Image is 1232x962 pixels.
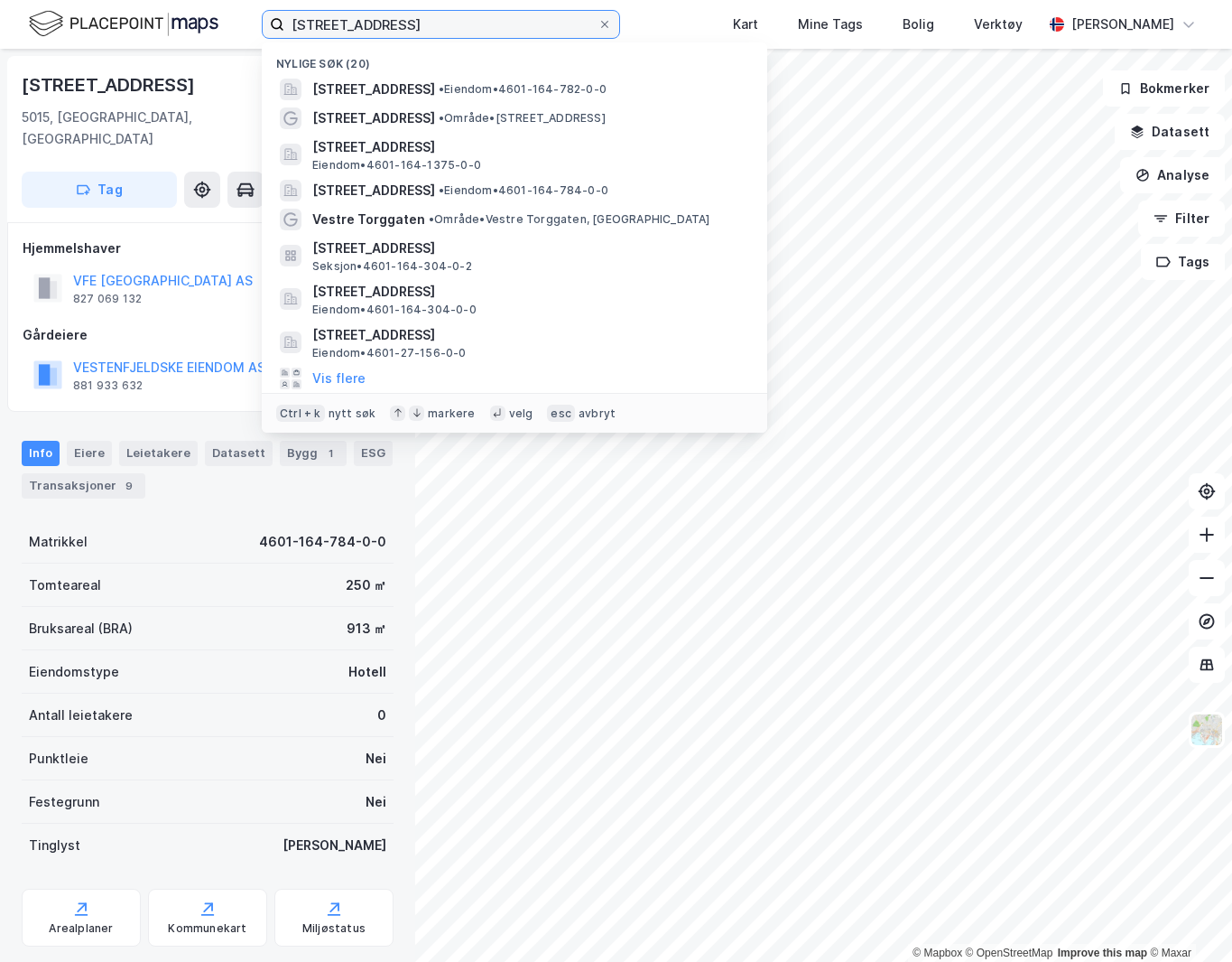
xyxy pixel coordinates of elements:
div: 5015, [GEOGRAPHIC_DATA], [GEOGRAPHIC_DATA] [22,107,297,150]
button: Tags [1141,244,1225,280]
div: Kart [733,14,758,35]
div: Nylige søk (20) [262,42,767,75]
div: Nei [366,748,386,770]
a: Improve this map [1058,947,1147,959]
div: Matrikkel [29,531,88,553]
div: Eiere [67,441,112,466]
div: 881 933 632 [73,378,143,393]
div: Ctrl + k [276,405,325,423]
div: Transaksjoner [22,473,145,499]
div: 827 069 132 [73,292,142,306]
div: Verktøy [974,14,1023,35]
a: Mapbox [912,947,962,959]
div: [STREET_ADDRESS] [22,70,199,99]
div: Info [22,441,60,466]
div: Hjemmelshaver [23,238,393,259]
span: • [429,212,434,226]
div: Antall leietakere [29,705,133,726]
div: Kontrollprogram for chat [1142,875,1232,962]
span: Eiendom • 4601-164-304-0-0 [312,303,477,317]
div: Gårdeiere [23,324,393,346]
img: Z [1190,713,1224,747]
button: Analyse [1120,157,1225,193]
div: 4601-164-784-0-0 [259,531,386,553]
button: Tag [22,172,177,208]
div: 1 [321,444,339,462]
div: velg [509,406,533,421]
span: Eiendom • 4601-164-784-0-0 [439,183,608,198]
span: [STREET_ADDRESS] [312,79,435,100]
button: Filter [1138,201,1225,237]
div: Festegrunn [29,791,99,813]
span: Seksjon • 4601-164-304-0-2 [312,259,472,274]
span: Eiendom • 4601-164-1375-0-0 [312,158,481,173]
button: Vis flere [312,368,366,389]
div: Tomteareal [29,574,101,596]
img: logo.f888ab2527a4732fd821a326f86c7f29.svg [29,8,218,40]
div: ESG [354,441,393,466]
div: Bolig [903,14,934,35]
div: [PERSON_NAME] [283,835,386,856]
div: 913 ㎡ [347,618,386,640]
span: [STREET_ADDRESS] [312,136,746,158]
div: Datasett [205,441,273,466]
input: Søk på adresse, matrikkel, gårdeiere, leietakere eller personer [284,11,597,38]
span: [STREET_ADDRESS] [312,107,435,129]
div: Bruksareal (BRA) [29,618,133,640]
span: Vestre Torggaten [312,209,425,230]
span: [STREET_ADDRESS] [312,180,435,201]
div: Mine Tags [798,14,863,35]
div: 9 [120,477,138,495]
div: Nei [366,791,386,813]
div: [PERSON_NAME] [1071,14,1174,35]
span: [STREET_ADDRESS] [312,324,746,346]
div: Punktleie [29,748,88,770]
div: Bygg [280,441,347,466]
span: Område • Vestre Torggaten, [GEOGRAPHIC_DATA] [429,212,710,227]
div: Kommunekart [168,921,246,936]
span: • [439,82,444,96]
div: Leietakere [119,441,198,466]
span: • [439,111,444,125]
div: markere [428,406,475,421]
div: 250 ㎡ [346,574,386,596]
div: Miljøstatus [302,921,366,936]
button: Datasett [1115,114,1225,150]
span: Eiendom • 4601-27-156-0-0 [312,346,467,360]
div: Arealplaner [49,921,113,936]
span: [STREET_ADDRESS] [312,281,746,303]
div: avbryt [579,406,616,421]
span: Eiendom • 4601-164-782-0-0 [439,82,607,97]
div: esc [547,405,575,423]
span: • [439,183,444,197]
button: Bokmerker [1103,70,1225,107]
span: Område • [STREET_ADDRESS] [439,111,606,126]
span: [STREET_ADDRESS] [312,238,746,259]
div: nytt søk [329,406,376,421]
div: Tinglyst [29,835,80,856]
div: Eiendomstype [29,661,119,683]
a: OpenStreetMap [966,947,1053,959]
iframe: Chat Widget [1142,875,1232,962]
div: Hotell [348,661,386,683]
div: 0 [377,705,386,726]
